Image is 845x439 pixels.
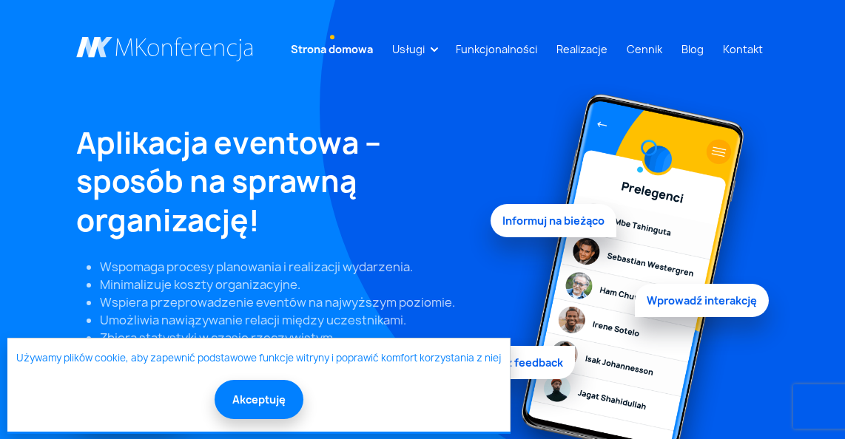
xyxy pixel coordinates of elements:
a: Usługi [386,35,431,63]
a: Cennik [621,35,668,63]
button: Akceptuję [215,380,303,419]
a: Strona domowa [285,35,379,63]
h1: Aplikacja eventowa – sposób na sprawną organizację! [76,123,473,240]
a: Kontakt [717,35,769,63]
li: Minimalizuje koszty organizacyjne. [100,276,473,293]
li: Umożliwia nawiązywanie relacji między uczestnikami. [100,311,473,329]
li: Wspiera przeprowadzenie eventów na najwyższym poziomie. [100,293,473,311]
li: Wspomaga procesy planowania i realizacji wydarzenia. [100,258,473,276]
span: Wprowadź interakcję [635,281,769,314]
a: Realizacje [551,35,613,63]
span: Informuj na bieżąco [491,207,616,240]
span: Zbierz feedback [467,342,575,375]
a: Funkcjonalności [450,35,543,63]
a: Używamy plików cookie, aby zapewnić podstawowe funkcje witryny i poprawić komfort korzystania z niej [16,351,501,366]
a: Blog [676,35,710,63]
li: Zbiera statystyki w czasie rzeczywistym. [100,329,473,347]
